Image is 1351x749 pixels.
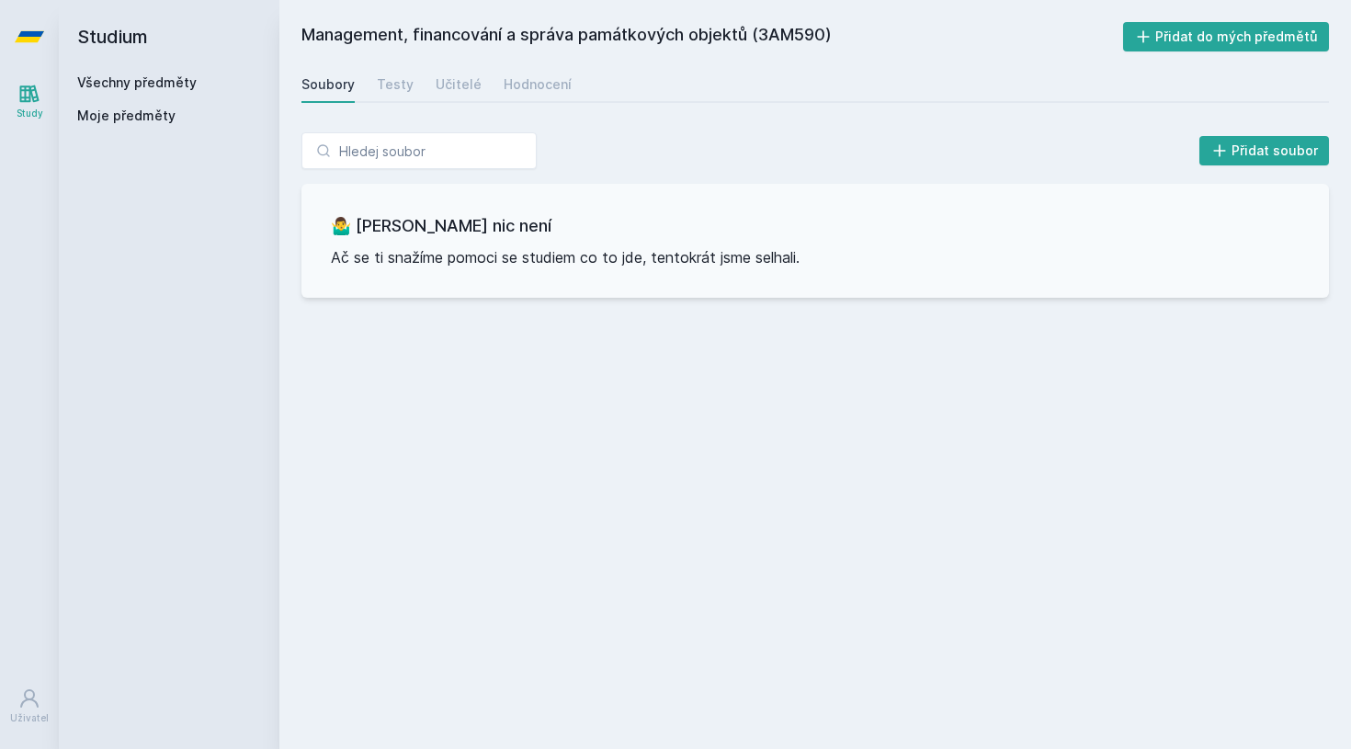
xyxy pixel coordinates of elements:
[301,66,355,103] a: Soubory
[331,246,1300,268] p: Ač se ti snažíme pomoci se studiem co to jde, tentokrát jsme selhali.
[77,74,197,90] a: Všechny předměty
[436,66,482,103] a: Učitelé
[436,75,482,94] div: Učitelé
[17,107,43,120] div: Study
[331,213,1300,239] h3: 🤷‍♂️ [PERSON_NAME] nic není
[1123,22,1330,51] button: Přidat do mých předmětů
[504,66,572,103] a: Hodnocení
[77,107,176,125] span: Moje předměty
[301,75,355,94] div: Soubory
[301,132,537,169] input: Hledej soubor
[377,66,414,103] a: Testy
[4,678,55,734] a: Uživatel
[377,75,414,94] div: Testy
[1199,136,1330,165] button: Přidat soubor
[504,75,572,94] div: Hodnocení
[10,711,49,725] div: Uživatel
[4,74,55,130] a: Study
[301,22,1123,51] h2: Management, financování a správa památkových objektů (3AM590)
